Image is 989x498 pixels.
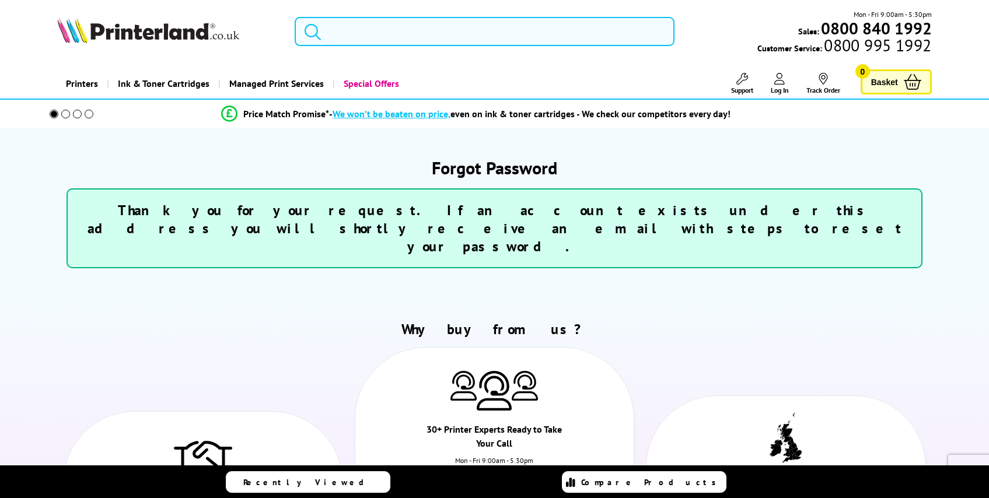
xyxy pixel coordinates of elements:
a: 0800 840 1992 [819,23,932,34]
a: Ink & Toner Cartridges [107,69,218,99]
span: 0800 995 1992 [822,40,931,51]
h2: Why buy from us? [57,320,931,338]
img: Printerland Logo [57,17,239,43]
a: Track Order [806,73,840,94]
span: We won’t be beaten on price, [333,108,450,120]
div: Mon - Fri 9:00am - 5.30pm [355,456,634,476]
a: Compare Products [562,471,726,493]
li: modal_Promise [34,104,919,124]
span: Sales: [798,26,819,37]
a: Support [731,73,753,94]
span: Price Match Promise* [243,108,329,120]
span: Basket [871,74,898,90]
b: 0800 840 1992 [821,17,932,39]
a: Recently Viewed [226,471,390,493]
span: Log In [771,86,789,94]
span: Recently Viewed [243,477,376,488]
img: Printer Experts [477,371,512,411]
a: Printers [57,69,107,99]
img: Trusted Service [174,435,232,482]
div: 30+ Printer Experts Ready to Take Your Call [425,422,564,456]
a: Log In [771,73,789,94]
img: Printer Experts [450,371,477,401]
img: UK tax payer [770,412,802,466]
a: Special Offers [333,69,408,99]
span: Support [731,86,753,94]
span: Customer Service: [757,40,931,54]
a: Basket 0 [861,69,932,94]
h1: Forgot Password [67,156,922,179]
span: Compare Products [581,477,722,488]
h3: Thank you for your request. If an account exists under this address you will shortly receive an e... [79,201,909,255]
img: Printer Experts [512,371,538,401]
span: 0 [855,64,870,79]
span: Mon - Fri 9:00am - 5:30pm [854,9,932,20]
a: Managed Print Services [218,69,333,99]
div: - even on ink & toner cartridges - We check our competitors every day! [329,108,731,120]
a: Printerland Logo [57,17,280,45]
span: Ink & Toner Cartridges [118,69,209,99]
